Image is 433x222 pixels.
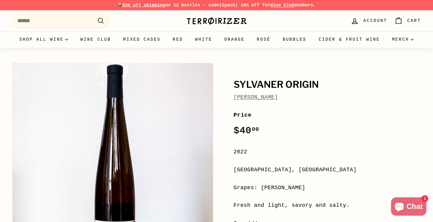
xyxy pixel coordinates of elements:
[391,12,424,30] a: Cart
[234,166,421,174] div: [GEOGRAPHIC_DATA], [GEOGRAPHIC_DATA]
[251,31,277,48] a: Rosé
[347,12,391,30] a: Account
[234,201,421,210] div: Fresh and light, savory and salty.
[219,3,235,8] strong: 12pack
[74,31,117,48] a: Wine Club
[234,183,421,192] div: Grapes: [PERSON_NAME]
[234,125,259,136] span: $40
[167,31,189,48] a: Red
[313,31,386,48] a: Cider & Fruit Wine
[234,111,421,120] label: Price
[363,17,387,24] span: Account
[386,31,420,48] summary: Merch
[252,126,259,133] sup: 00
[189,31,218,48] a: White
[12,2,421,9] p: 📦 on 12 bottles - code | 10% off for members.
[234,94,278,100] a: [PERSON_NAME]
[270,3,294,8] a: Wine Club
[117,31,167,48] a: Mixed Cases
[13,31,74,48] summary: Shop all wine
[218,31,251,48] a: Orange
[277,31,312,48] a: Bubbles
[122,3,166,8] span: $30 off shipping
[234,80,421,90] h1: Sylvaner Origin
[234,148,421,156] div: 2022
[389,197,428,217] inbox-online-store-chat: Shopify online store chat
[407,17,421,24] span: Cart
